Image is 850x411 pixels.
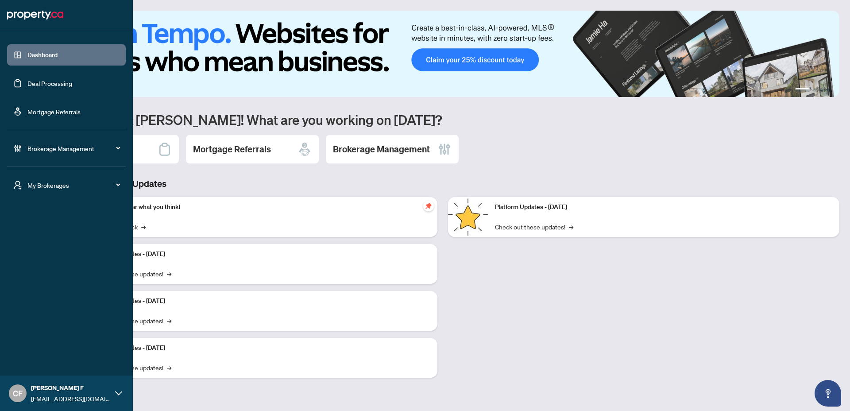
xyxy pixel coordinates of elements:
a: Mortgage Referrals [27,108,81,116]
h1: Welcome back [PERSON_NAME]! What are you working on [DATE]? [46,111,839,128]
p: Platform Updates - [DATE] [93,296,430,306]
button: 4 [827,88,831,92]
span: Brokerage Management [27,143,120,153]
span: → [167,316,171,326]
h2: Mortgage Referrals [193,143,271,155]
button: 2 [813,88,816,92]
p: We want to hear what you think! [93,202,430,212]
button: 1 [795,88,809,92]
a: Check out these updates!→ [495,222,573,232]
span: [EMAIL_ADDRESS][DOMAIN_NAME] [31,394,111,403]
a: Dashboard [27,51,58,59]
p: Platform Updates - [DATE] [495,202,832,212]
button: Open asap [815,380,841,407]
h2: Brokerage Management [333,143,430,155]
h3: Brokerage & Industry Updates [46,178,839,190]
img: Platform Updates - June 23, 2025 [448,197,488,237]
img: logo [7,8,63,22]
span: → [141,222,146,232]
span: [PERSON_NAME] F [31,383,111,393]
p: Platform Updates - [DATE] [93,343,430,353]
p: Platform Updates - [DATE] [93,249,430,259]
span: → [569,222,573,232]
img: Slide 0 [46,11,839,97]
span: user-switch [13,181,22,190]
a: Deal Processing [27,79,72,87]
span: → [167,269,171,279]
span: pushpin [423,201,434,211]
span: My Brokerages [27,180,120,190]
button: 3 [820,88,823,92]
span: CF [13,387,23,399]
span: → [167,363,171,372]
